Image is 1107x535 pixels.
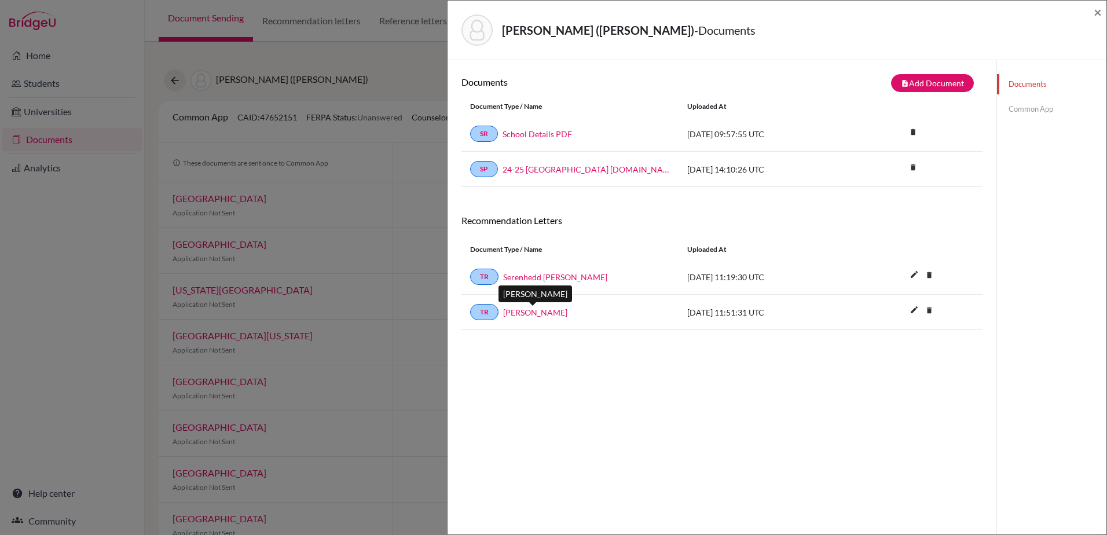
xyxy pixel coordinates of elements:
[461,76,722,87] h6: Documents
[502,23,694,37] strong: [PERSON_NAME] ([PERSON_NAME])
[905,265,923,284] i: edit
[687,272,764,282] span: [DATE] 11:19:30 UTC
[503,163,670,175] a: 24-25 [GEOGRAPHIC_DATA] [DOMAIN_NAME]_wide
[470,126,498,142] a: SR
[904,125,922,141] a: delete
[461,244,679,255] div: Document Type / Name
[503,306,567,318] a: [PERSON_NAME]
[921,268,938,284] a: delete
[1094,5,1102,19] button: Close
[503,128,572,140] a: School Details PDF
[679,128,852,140] div: [DATE] 09:57:55 UTC
[470,269,498,285] a: TR
[498,285,572,302] div: [PERSON_NAME]
[904,123,922,141] i: delete
[503,271,607,283] a: Serenhedd [PERSON_NAME]
[891,74,974,92] button: note_addAdd Document
[921,266,938,284] i: delete
[687,307,764,317] span: [DATE] 11:51:31 UTC
[905,301,923,319] i: edit
[904,267,924,284] button: edit
[679,244,852,255] div: Uploaded at
[470,161,498,177] a: SP
[901,79,909,87] i: note_add
[461,215,983,226] h6: Recommendation Letters
[1094,3,1102,20] span: ×
[461,101,679,112] div: Document Type / Name
[470,304,498,320] a: TR
[904,302,924,320] button: edit
[679,101,852,112] div: Uploaded at
[997,74,1106,94] a: Documents
[694,23,756,37] span: - Documents
[904,160,922,176] a: delete
[679,163,852,175] div: [DATE] 14:10:26 UTC
[921,303,938,319] a: delete
[904,159,922,176] i: delete
[997,99,1106,119] a: Common App
[921,302,938,319] i: delete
